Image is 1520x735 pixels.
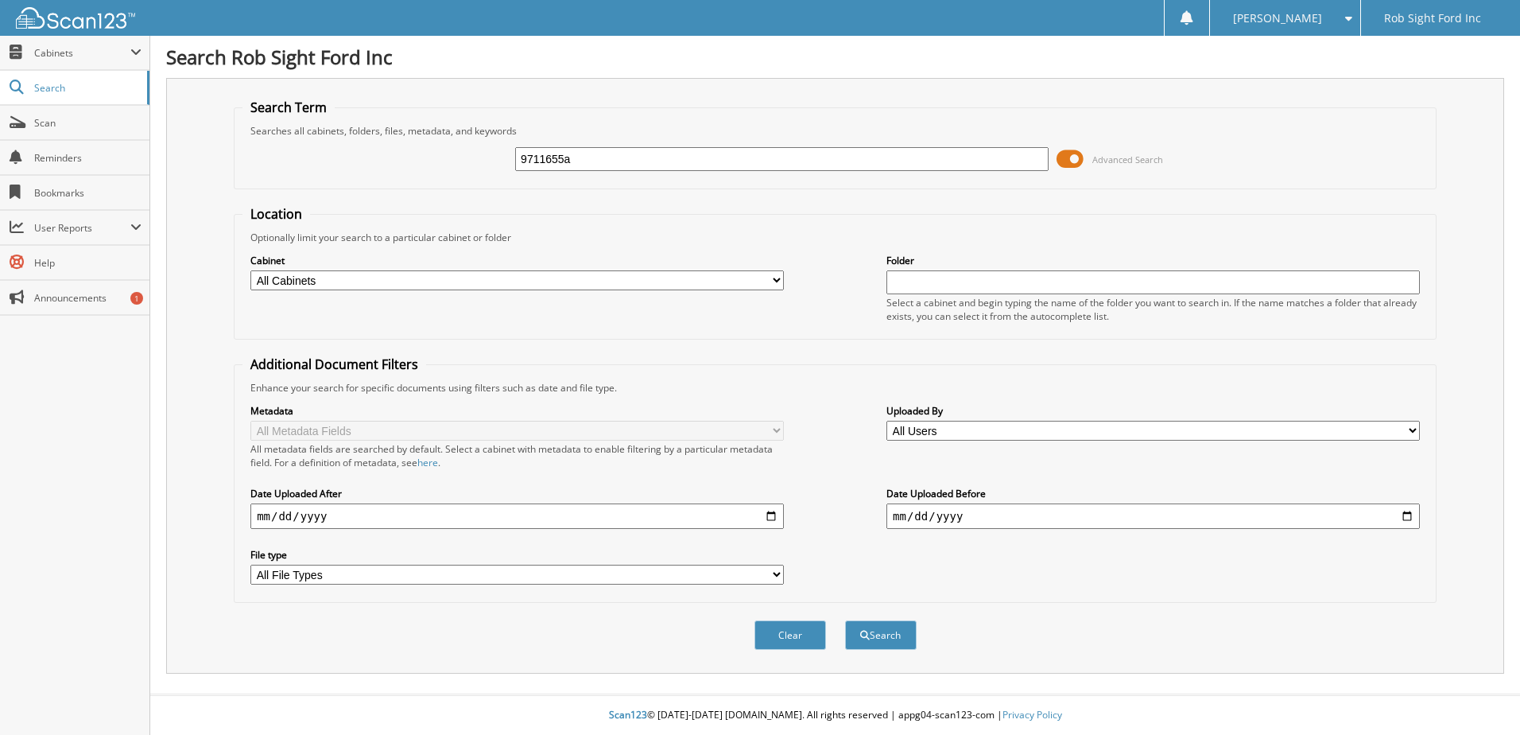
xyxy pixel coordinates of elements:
label: Date Uploaded Before [886,487,1420,500]
span: Reminders [34,151,142,165]
label: Folder [886,254,1420,267]
span: Scan [34,116,142,130]
div: All metadata fields are searched by default. Select a cabinet with metadata to enable filtering b... [250,442,784,469]
a: Privacy Policy [1002,708,1062,721]
button: Search [845,620,917,650]
div: © [DATE]-[DATE] [DOMAIN_NAME]. All rights reserved | appg04-scan123-com | [150,696,1520,735]
div: Searches all cabinets, folders, files, metadata, and keywords [242,124,1428,138]
span: Help [34,256,142,270]
label: Metadata [250,404,784,418]
span: Advanced Search [1092,154,1163,165]
legend: Search Term [242,99,335,116]
div: Optionally limit your search to a particular cabinet or folder [242,231,1428,244]
a: here [417,456,438,469]
span: Announcements [34,291,142,305]
h1: Search Rob Sight Ford Inc [166,44,1504,70]
span: User Reports [34,221,130,235]
div: 1 [130,292,143,305]
button: Clear [754,620,826,650]
input: start [250,504,784,529]
legend: Additional Document Filters [242,356,426,373]
label: Cabinet [250,254,784,267]
div: Select a cabinet and begin typing the name of the folder you want to search in. If the name match... [886,296,1420,323]
span: Bookmarks [34,186,142,200]
label: Date Uploaded After [250,487,784,500]
span: Search [34,81,139,95]
span: Scan123 [609,708,647,721]
legend: Location [242,205,310,223]
label: Uploaded By [886,404,1420,418]
img: scan123-logo-white.svg [16,7,135,29]
span: Cabinets [34,46,130,60]
label: File type [250,548,784,562]
span: Rob Sight Ford Inc [1384,14,1481,23]
span: [PERSON_NAME] [1233,14,1322,23]
input: end [886,504,1420,529]
div: Enhance your search for specific documents using filters such as date and file type. [242,381,1428,395]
